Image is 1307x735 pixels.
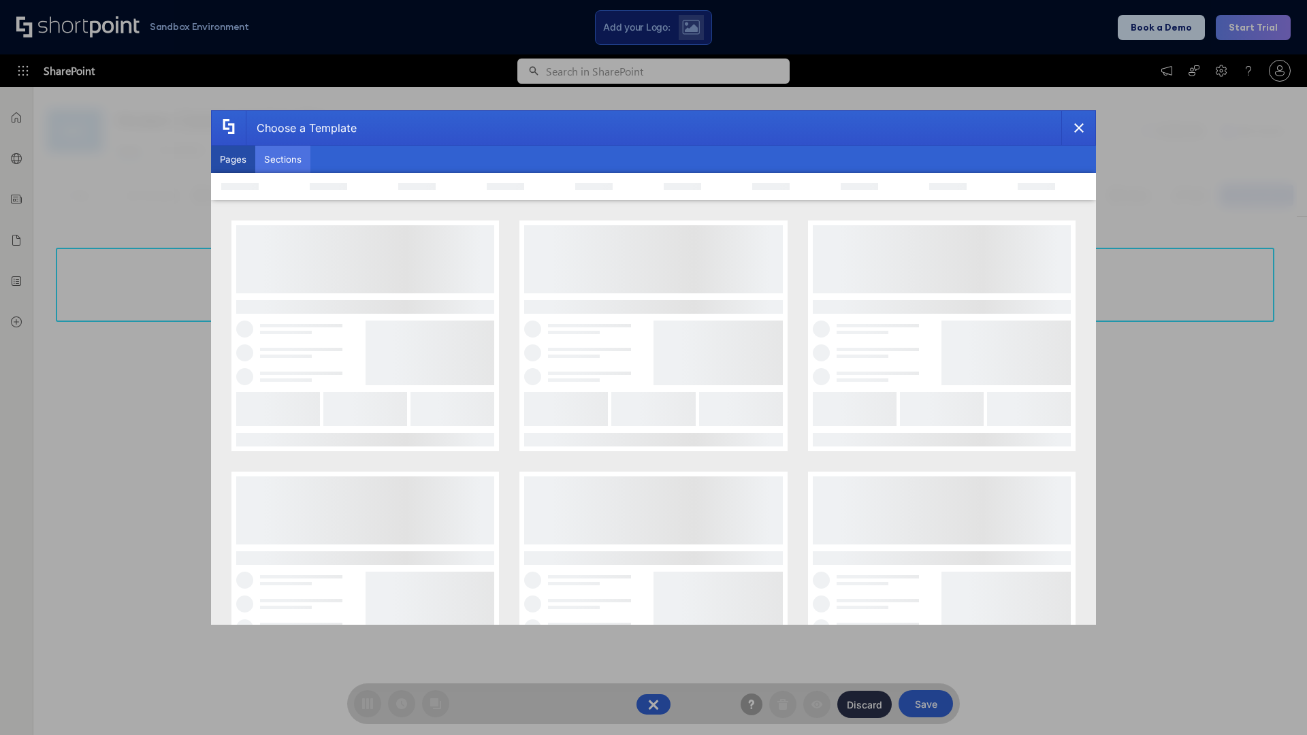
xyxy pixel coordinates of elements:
div: Choose a Template [246,111,357,145]
iframe: Chat Widget [1239,670,1307,735]
div: template selector [211,110,1096,625]
button: Pages [211,146,255,173]
button: Sections [255,146,310,173]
